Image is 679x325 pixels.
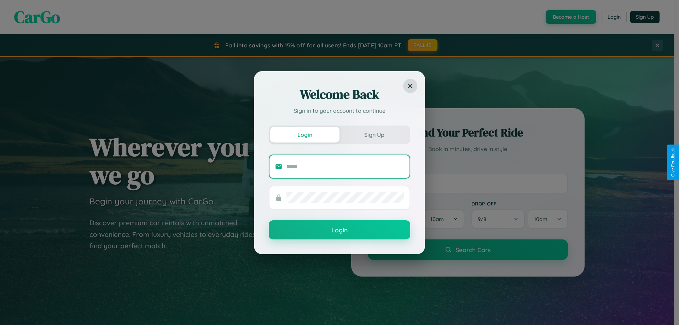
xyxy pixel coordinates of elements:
[269,106,410,115] p: Sign in to your account to continue
[671,148,675,177] div: Give Feedback
[339,127,409,143] button: Sign Up
[269,220,410,239] button: Login
[270,127,339,143] button: Login
[269,86,410,103] h2: Welcome Back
